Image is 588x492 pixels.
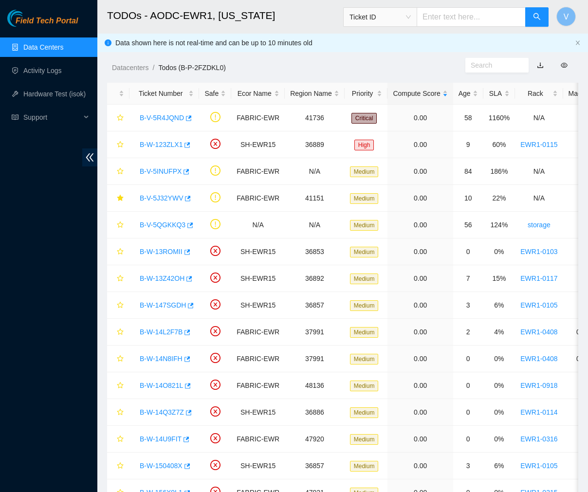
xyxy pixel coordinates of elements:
[285,131,345,158] td: 36889
[483,426,515,453] td: 0%
[231,399,285,426] td: SH-EWR15
[453,292,483,319] td: 3
[231,319,285,346] td: FABRIC-EWR
[471,60,515,71] input: Search
[387,131,453,158] td: 0.00
[16,17,78,26] span: Field Tech Portal
[520,301,557,309] a: EWR1-0105
[140,435,182,443] a: B-W-14U9FIT
[520,435,557,443] a: EWR1-0316
[350,220,379,231] span: Medium
[12,114,18,121] span: read
[515,185,563,212] td: N/A
[117,168,124,176] span: star
[231,292,285,319] td: SH-EWR15
[564,11,569,23] span: V
[483,131,515,158] td: 60%
[140,408,184,416] a: B-W-14Q3Z7Z
[231,426,285,453] td: FABRIC-EWR
[117,409,124,417] span: star
[387,319,453,346] td: 0.00
[483,346,515,372] td: 0%
[387,105,453,131] td: 0.00
[350,273,379,284] span: Medium
[231,346,285,372] td: FABRIC-EWR
[285,426,345,453] td: 47920
[387,212,453,238] td: 0.00
[387,265,453,292] td: 0.00
[112,244,124,259] button: star
[82,148,97,166] span: double-left
[520,355,557,363] a: EWR1-0408
[231,185,285,212] td: FABRIC-EWR
[112,110,124,126] button: star
[520,408,557,416] a: EWR1-0114
[520,462,557,470] a: EWR1-0105
[117,436,124,443] span: star
[117,382,124,390] span: star
[231,212,285,238] td: N/A
[387,426,453,453] td: 0.00
[140,194,183,202] a: B-V-5J32YWV
[23,90,86,98] a: Hardware Test (isok)
[453,265,483,292] td: 7
[351,113,377,124] span: Critical
[210,299,220,310] span: close-circle
[112,458,124,474] button: star
[140,382,183,389] a: B-W-14O821L
[483,372,515,399] td: 0%
[210,353,220,363] span: close-circle
[7,10,49,27] img: Akamai Technologies
[285,105,345,131] td: 41736
[387,399,453,426] td: 0.00
[112,217,124,233] button: star
[112,378,124,393] button: star
[231,158,285,185] td: FABRIC-EWR
[117,195,124,202] span: star
[112,164,124,179] button: star
[515,105,563,131] td: N/A
[285,185,345,212] td: 41151
[140,167,182,175] a: B-V-5INUFPX
[483,453,515,479] td: 6%
[453,158,483,185] td: 84
[158,64,225,72] a: Todos (B-P-2FZDKL0)
[140,301,186,309] a: B-W-147SGDH
[140,141,183,148] a: B-W-123ZLX1
[210,406,220,417] span: close-circle
[453,453,483,479] td: 3
[387,158,453,185] td: 0.00
[140,114,184,122] a: B-V-5R4JQND
[453,319,483,346] td: 2
[112,351,124,366] button: star
[112,190,124,206] button: star
[140,221,185,229] a: B-V-5QGKKQ3
[285,292,345,319] td: 36857
[231,105,285,131] td: FABRIC-EWR
[210,219,220,229] span: exclamation-circle
[350,166,379,177] span: Medium
[231,265,285,292] td: SH-EWR15
[453,399,483,426] td: 0
[387,346,453,372] td: 0.00
[210,246,220,256] span: close-circle
[483,292,515,319] td: 6%
[210,273,220,283] span: close-circle
[140,355,183,363] a: B-W-14N8IFH
[483,319,515,346] td: 4%
[387,185,453,212] td: 0.00
[387,372,453,399] td: 0.00
[112,271,124,286] button: star
[350,407,379,418] span: Medium
[285,399,345,426] td: 36886
[387,292,453,319] td: 0.00
[117,275,124,283] span: star
[350,354,379,364] span: Medium
[561,62,568,69] span: eye
[210,112,220,122] span: exclamation-circle
[140,274,184,282] a: B-W-13Z42OH
[528,221,551,229] a: storage
[520,274,557,282] a: EWR1-0117
[231,372,285,399] td: FABRIC-EWR
[453,426,483,453] td: 0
